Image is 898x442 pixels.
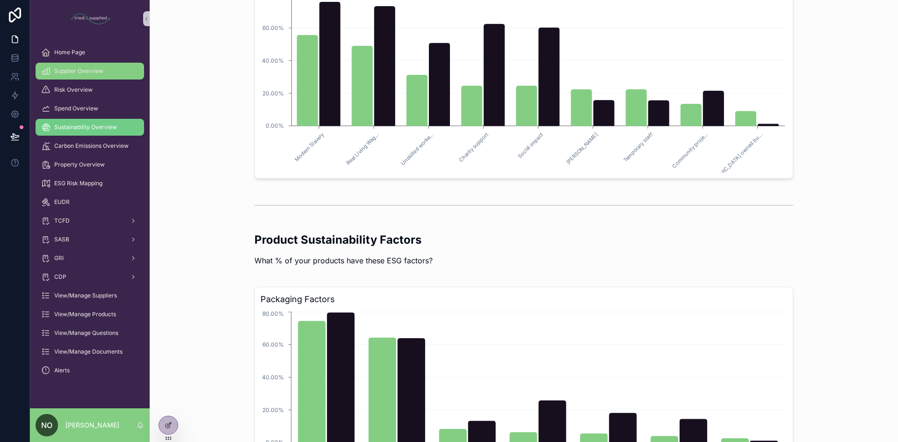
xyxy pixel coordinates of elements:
a: Carbon Emissions Overview [36,138,144,154]
h3: Packaging Factors [261,293,787,306]
a: EUDR [36,194,144,210]
span: CDP [54,273,66,281]
span: Alerts [54,367,70,374]
a: Spend Overview [36,100,144,117]
tspan: 20.00% [262,90,284,97]
span: Risk Overview [54,86,93,94]
text: Temporary staff [622,131,654,164]
span: Carbon Emissions Overview [54,142,129,150]
span: NO [41,420,52,431]
a: SASB [36,231,144,248]
a: Sustainability Overview [36,119,144,136]
a: Supplier Overview [36,63,144,80]
span: View/Manage Products [54,311,116,318]
span: Spend Overview [54,105,98,112]
a: Home Page [36,44,144,61]
a: Property Overview [36,156,144,173]
span: GRI [54,254,64,262]
text: [DEMOGRAPHIC_DATA] owned bu... [696,131,764,199]
span: View/Manage Questions [54,329,118,337]
tspan: 40.00% [262,374,284,381]
a: CDP [36,268,144,285]
span: View/Manage Documents [54,348,123,355]
div: scrollable content [30,37,150,391]
span: ESG Risk Mapping [54,180,102,187]
a: Alerts [36,362,144,379]
text: Modern Slavery [294,131,326,163]
text: Social impact [516,131,544,159]
a: View/Manage Documents [36,343,144,360]
text: [PERSON_NAME] [565,131,600,166]
a: ESG Risk Mapping [36,175,144,192]
text: Unskilled worke... [399,131,435,167]
text: Real Living Wag... [345,131,380,167]
span: Property Overview [54,161,105,168]
text: Charity support [457,131,490,164]
a: GRI [36,250,144,267]
span: TCFD [54,217,70,225]
p: What % of your products have these ESG factors? [254,255,433,266]
p: [PERSON_NAME] [65,420,119,430]
h2: Product Sustainability Factors [254,232,433,247]
a: TCFD [36,212,144,229]
span: SASB [54,236,69,243]
text: Community proje... [671,131,709,169]
tspan: 60.00% [262,341,284,348]
tspan: 40.00% [262,57,284,64]
a: View/Manage Questions [36,325,144,341]
span: Home Page [54,49,85,56]
a: View/Manage Products [36,306,144,323]
span: Supplier Overview [54,67,103,75]
tspan: 20.00% [262,406,284,413]
span: Sustainability Overview [54,123,117,131]
a: View/Manage Suppliers [36,287,144,304]
tspan: 60.00% [262,24,284,31]
tspan: 0.00% [266,122,284,129]
span: EUDR [54,198,70,206]
a: Risk Overview [36,81,144,98]
tspan: 80.00% [262,310,284,317]
img: App logo [68,11,111,26]
span: View/Manage Suppliers [54,292,117,299]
